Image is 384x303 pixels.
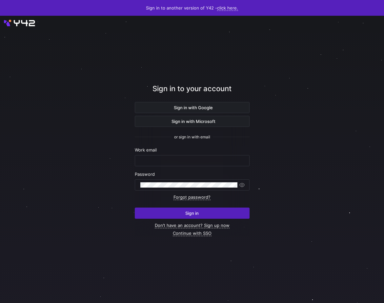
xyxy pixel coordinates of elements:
[174,135,210,139] span: or sign in with email
[173,231,212,236] a: Continue with SSO
[155,223,230,228] a: Don’t have an account? Sign up now
[135,116,250,127] button: Sign in with Microsoft
[135,147,157,152] span: Work email
[135,102,250,113] button: Sign in with Google
[217,5,238,11] a: click here.
[185,211,199,216] span: Sign in
[135,83,250,102] div: Sign in to your account
[173,194,211,200] a: Forgot password?
[169,119,215,124] span: Sign in with Microsoft
[171,105,213,110] span: Sign in with Google
[135,172,155,177] span: Password
[135,208,250,219] button: Sign in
